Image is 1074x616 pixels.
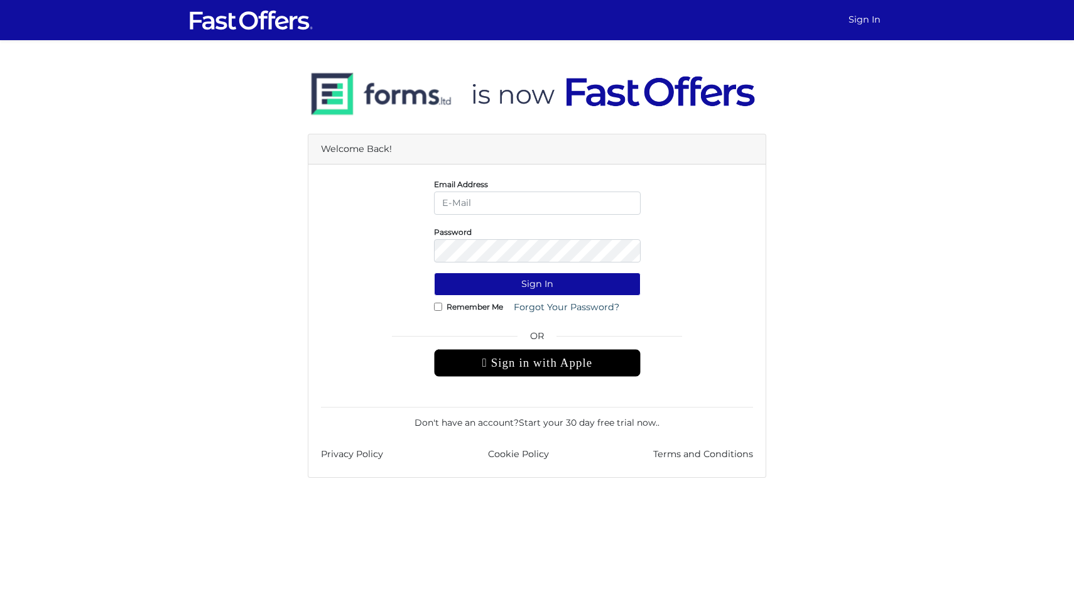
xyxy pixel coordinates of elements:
[321,407,753,430] div: Don't have an account? .
[434,192,641,215] input: E-Mail
[434,230,472,234] label: Password
[434,183,488,186] label: Email Address
[653,447,753,462] a: Terms and Conditions
[519,417,658,428] a: Start your 30 day free trial now.
[488,447,549,462] a: Cookie Policy
[434,349,641,377] div: Sign in with Apple
[434,273,641,296] button: Sign In
[321,447,383,462] a: Privacy Policy
[506,296,627,319] a: Forgot Your Password?
[434,329,641,349] span: OR
[308,134,766,165] div: Welcome Back!
[447,305,503,308] label: Remember Me
[843,8,886,32] a: Sign In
